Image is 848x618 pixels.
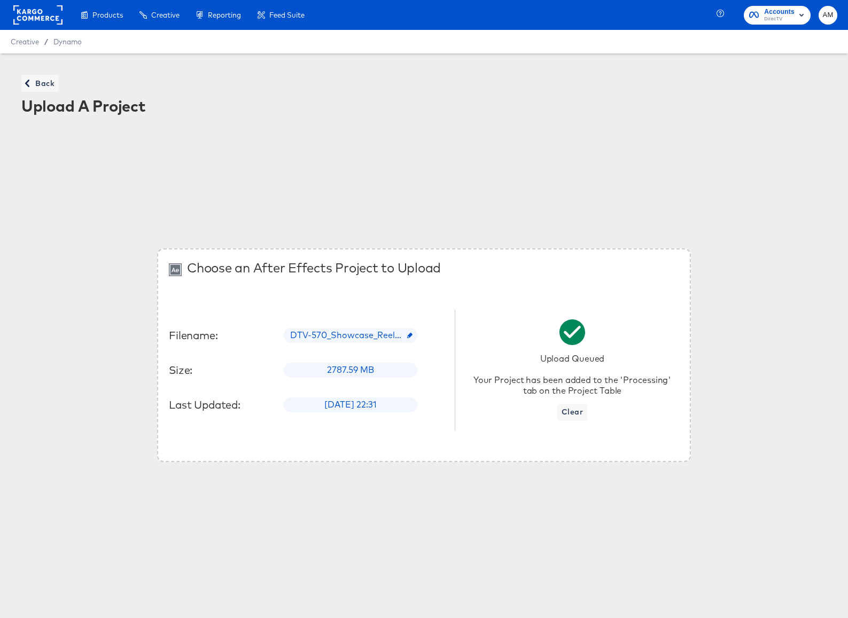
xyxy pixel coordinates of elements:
button: AM [819,6,837,25]
span: Clear [562,405,583,419]
span: 2787.59 MB [321,364,380,376]
span: Feed Suite [269,11,305,19]
div: Last Updated: [169,398,276,411]
div: Choose an After Effects Project to Upload [187,260,441,275]
span: Products [92,11,123,19]
div: Upload A Project [21,97,827,114]
span: AM [823,9,833,21]
span: [DATE] 22:31 [318,398,383,411]
span: Creative [151,11,180,19]
div: DTV-570_Showcase_Reels_4story.zip [284,328,417,343]
span: Accounts [764,6,795,18]
a: Dynamo [53,37,82,46]
div: Upload Queued Your Project has been added to the 'Processing' tab on the Project Table [465,353,679,396]
div: Filename: [169,329,276,342]
span: Reporting [208,11,241,19]
div: Size: [169,364,276,377]
button: Back [21,75,59,92]
span: DirecTV [764,15,795,24]
span: Back [26,77,55,90]
span: / [39,37,53,46]
span: DTV-570_Showcase_Reels_4story.zip [284,329,417,341]
span: Creative [11,37,39,46]
button: AccountsDirecTV [744,6,811,25]
button: Clear [557,404,587,421]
